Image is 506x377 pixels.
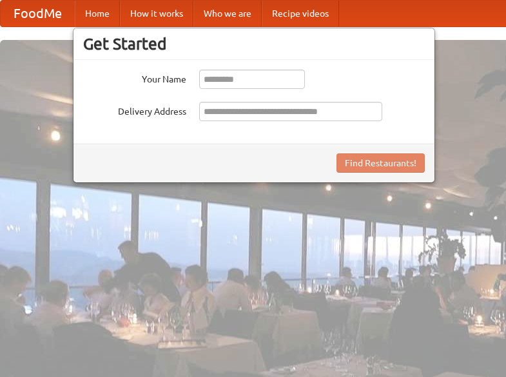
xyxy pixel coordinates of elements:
[1,1,75,26] a: FoodMe
[83,102,186,118] label: Delivery Address
[262,1,339,26] a: Recipe videos
[75,1,120,26] a: Home
[336,153,425,173] button: Find Restaurants!
[83,34,425,53] h3: Get Started
[120,1,193,26] a: How it works
[83,70,186,86] label: Your Name
[193,1,262,26] a: Who we are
